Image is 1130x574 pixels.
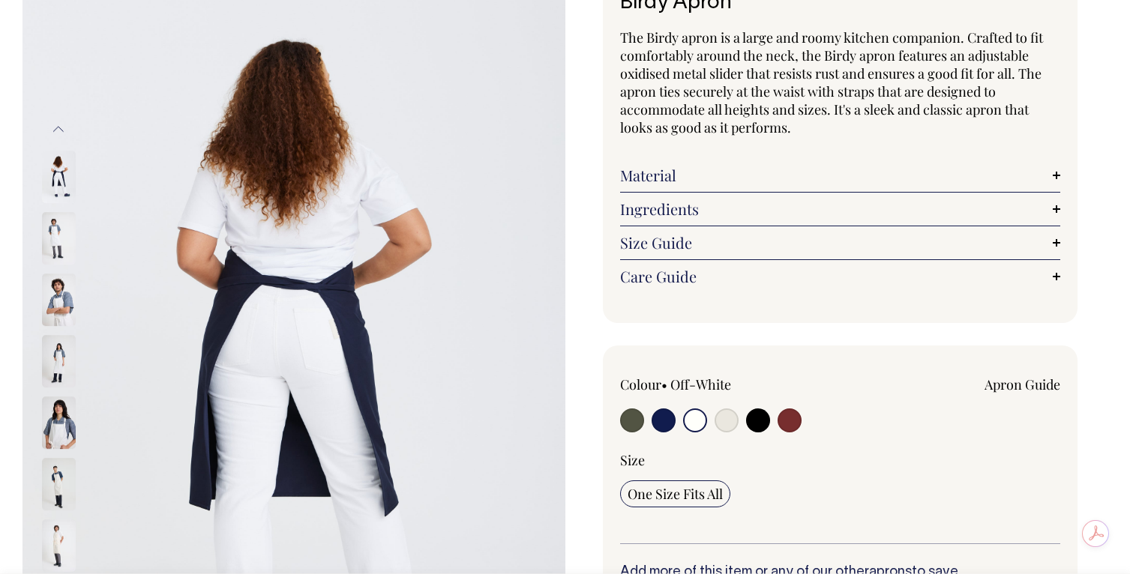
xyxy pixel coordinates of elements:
[42,335,76,387] img: off-white
[42,274,76,326] img: off-white
[620,166,1061,184] a: Material
[620,451,1061,469] div: Size
[620,200,1061,218] a: Ingredients
[42,151,76,203] img: dark-navy
[42,519,76,572] img: natural
[42,458,76,510] img: natural
[620,480,730,507] input: One Size Fits All
[620,268,1061,286] a: Care Guide
[985,375,1060,393] a: Apron Guide
[42,212,76,265] img: off-white
[620,375,796,393] div: Colour
[42,396,76,449] img: off-white
[47,113,70,147] button: Previous
[620,234,1061,252] a: Size Guide
[628,485,723,503] span: One Size Fits All
[670,375,731,393] label: Off-White
[661,375,667,393] span: •
[620,28,1043,136] span: The Birdy apron is a large and roomy kitchen companion. Crafted to fit comfortably around the nec...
